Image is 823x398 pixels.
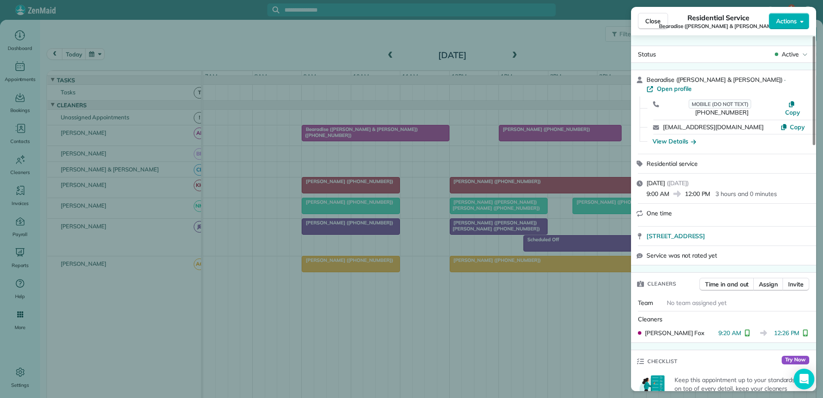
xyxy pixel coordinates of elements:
span: Checklist [647,357,678,366]
span: Bearadise ([PERSON_NAME] & [PERSON_NAME]) [659,23,778,30]
span: MOBILE (DO NOT TEXT) [689,99,751,109]
span: No team assigned yet [667,299,727,307]
button: Time in and out [699,278,754,291]
a: [EMAIL_ADDRESS][DOMAIN_NAME] [663,123,764,131]
div: Open Intercom Messenger [794,369,814,389]
span: Close [645,17,661,25]
button: Copy [781,99,805,117]
span: [STREET_ADDRESS] [647,232,705,240]
span: Copy [785,109,800,116]
span: 12:26 PM [774,329,800,337]
span: ( [DATE] ) [667,179,689,187]
p: 3 hours and 0 minutes [715,190,777,198]
a: [STREET_ADDRESS] [647,232,811,240]
span: Try Now [782,356,809,364]
span: Cleaners [647,280,676,288]
span: Residential service [647,160,698,168]
span: Invite [788,280,804,289]
span: Assign [759,280,778,289]
span: Copy [790,123,805,131]
span: 9:00 AM [647,190,669,198]
span: One time [647,209,672,217]
span: Service was not rated yet [647,251,717,260]
span: Open profile [657,84,692,93]
a: MOBILE (DO NOT TEXT)[PHONE_NUMBER] [663,99,781,117]
span: · [783,76,787,83]
span: Active [782,50,799,59]
span: Cleaners [638,315,662,323]
span: Status [638,50,656,58]
button: View Details [653,137,696,146]
span: Bearadise ([PERSON_NAME] & [PERSON_NAME]) [647,76,783,84]
button: Invite [783,278,809,291]
span: [DATE] [647,179,665,187]
button: Copy [780,123,805,131]
span: Actions [776,17,797,25]
a: Open profile [647,84,692,93]
span: 12:00 PM [685,190,711,198]
span: Team [638,299,653,307]
button: Assign [753,278,783,291]
span: [PHONE_NUMBER] [695,109,748,116]
span: 9:20 AM [718,329,741,337]
span: Residential Service [687,12,749,23]
span: [PERSON_NAME] Fox [645,329,704,337]
button: Close [638,13,668,29]
span: Time in and out [705,280,749,289]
